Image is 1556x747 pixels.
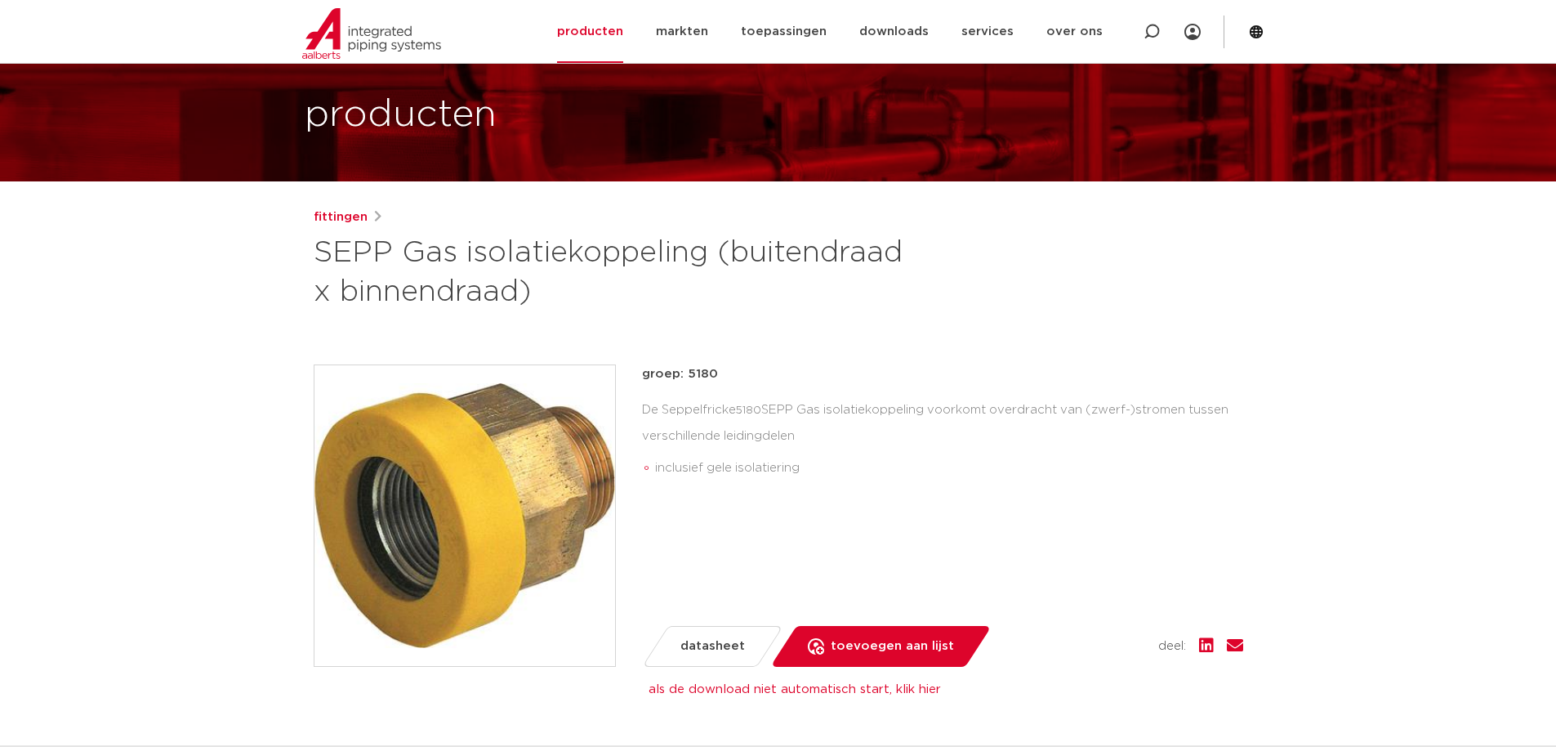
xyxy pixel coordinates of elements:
[649,683,941,696] a: als de download niet automatisch start, klik hier
[831,633,954,660] span: toevoegen aan lijst
[680,633,745,660] span: datasheet
[641,626,782,667] a: datasheet
[1158,637,1186,656] span: deel:
[314,208,368,227] a: fittingen
[655,455,1243,481] li: inclusief gele isolatiering
[314,365,615,666] img: Product Image for SEPP Gas isolatiekoppeling (buitendraad x binnendraad)
[642,365,1243,384] p: groep: 5180
[736,405,761,416] span: 5180
[642,397,1243,489] div: De Seppelfricke SEPP Gas isolatiekoppeling voorkomt overdracht van (zwerf-)stromen tussen verschi...
[314,234,927,312] h1: SEPP Gas isolatiekoppeling (buitendraad x binnendraad)
[305,89,497,141] h1: producten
